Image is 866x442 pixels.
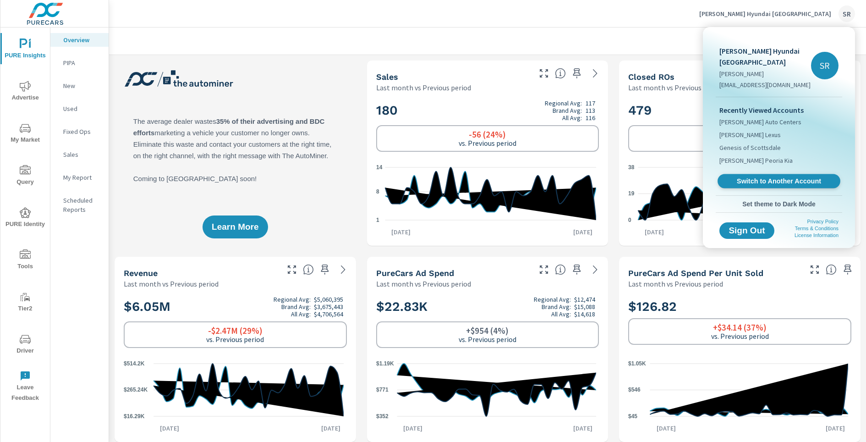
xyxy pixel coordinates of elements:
a: Terms & Conditions [795,226,839,231]
p: [PERSON_NAME] [719,69,811,78]
span: Sign Out [727,227,767,235]
a: License Information [795,232,839,238]
span: [PERSON_NAME] Lexus [719,130,781,139]
p: [EMAIL_ADDRESS][DOMAIN_NAME] [719,80,811,89]
span: [PERSON_NAME] Peoria Kia [719,156,793,165]
p: Recently Viewed Accounts [719,105,839,116]
button: Sign Out [719,222,774,239]
span: [PERSON_NAME] Auto Centers [719,117,801,127]
div: SR [811,52,839,79]
a: Switch to Another Account [718,174,840,188]
span: Switch to Another Account [723,177,835,186]
button: Set theme to Dark Mode [716,196,842,212]
p: [PERSON_NAME] Hyundai [GEOGRAPHIC_DATA] [719,45,811,67]
span: Genesis of Scottsdale [719,143,781,152]
a: Privacy Policy [807,219,839,224]
span: Set theme to Dark Mode [719,200,839,208]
